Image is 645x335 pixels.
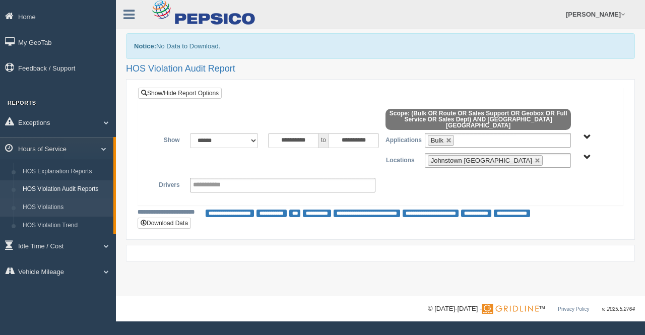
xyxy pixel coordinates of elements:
[18,180,113,198] a: HOS Violation Audit Reports
[146,178,185,190] label: Drivers
[431,137,443,144] span: Bulk
[482,304,539,314] img: Gridline
[146,133,185,145] label: Show
[558,306,589,312] a: Privacy Policy
[18,198,113,217] a: HOS Violations
[138,218,191,229] button: Download Data
[385,109,571,130] span: Scope: (Bulk OR Route OR Sales Support OR Geobox OR Full Service OR Sales Dept) AND [GEOGRAPHIC_D...
[126,33,635,59] div: No Data to Download.
[126,64,635,74] h2: HOS Violation Audit Report
[318,133,329,148] span: to
[431,157,532,164] span: Johnstown [GEOGRAPHIC_DATA]
[602,306,635,312] span: v. 2025.5.2764
[134,42,156,50] b: Notice:
[18,217,113,235] a: HOS Violation Trend
[380,153,420,165] label: Locations
[380,133,420,145] label: Applications
[138,88,222,99] a: Show/Hide Report Options
[18,163,113,181] a: HOS Explanation Reports
[428,304,635,314] div: © [DATE]-[DATE] - ™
